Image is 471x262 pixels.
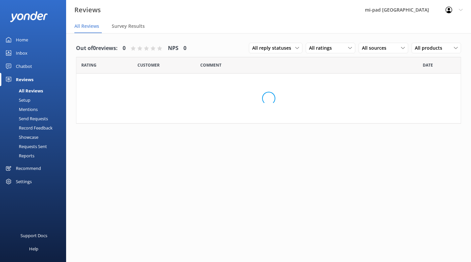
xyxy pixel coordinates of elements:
div: Support Docs [20,229,47,242]
div: Reviews [16,73,33,86]
span: Date [137,62,160,68]
a: Mentions [4,105,66,114]
span: Date [81,62,97,68]
span: All Reviews [74,23,99,29]
span: Question [200,62,221,68]
a: All Reviews [4,86,66,95]
a: Record Feedback [4,123,66,132]
a: Requests Sent [4,142,66,151]
span: All sources [362,44,390,52]
h4: NPS [168,44,178,53]
span: All products [415,44,446,52]
span: All ratings [309,44,336,52]
div: All Reviews [4,86,43,95]
a: Showcase [4,132,66,142]
img: yonder-white-logo.png [10,11,48,22]
span: Date [423,62,433,68]
span: Survey Results [112,23,145,29]
div: Requests Sent [4,142,47,151]
div: Mentions [4,105,38,114]
h4: 0 [123,44,126,53]
div: Showcase [4,132,38,142]
div: Reports [4,151,34,160]
div: Setup [4,95,30,105]
a: Setup [4,95,66,105]
span: All reply statuses [252,44,295,52]
a: Send Requests [4,114,66,123]
div: Recommend [16,162,41,175]
h3: Reviews [74,5,101,15]
div: Chatbot [16,60,32,73]
div: Settings [16,175,32,188]
div: Record Feedback [4,123,53,132]
div: Home [16,33,28,46]
a: Reports [4,151,66,160]
h4: 0 [183,44,186,53]
h4: Out of 0 reviews: [76,44,118,53]
div: Inbox [16,46,27,60]
div: Help [29,242,38,255]
div: Send Requests [4,114,48,123]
